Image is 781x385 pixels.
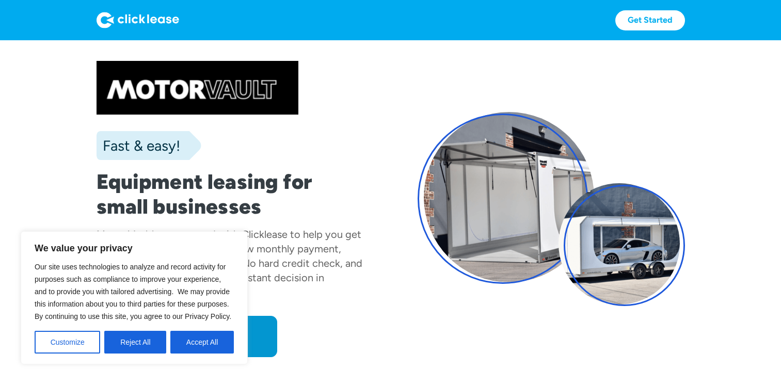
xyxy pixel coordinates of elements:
[615,10,685,30] a: Get Started
[21,231,248,364] div: We value your privacy
[97,228,152,240] div: Motor Vault
[35,331,100,354] button: Customize
[104,331,166,354] button: Reject All
[97,12,179,28] img: Logo
[170,331,234,354] button: Accept All
[35,263,231,320] span: Our site uses technologies to analyze and record activity for purposes such as compliance to impr...
[97,135,180,156] div: Fast & easy!
[35,242,234,254] p: We value your privacy
[97,169,364,219] h1: Equipment leasing for small businesses
[97,228,362,298] div: has partnered with Clicklease to help you get the equipment you need for a low monthly payment, c...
